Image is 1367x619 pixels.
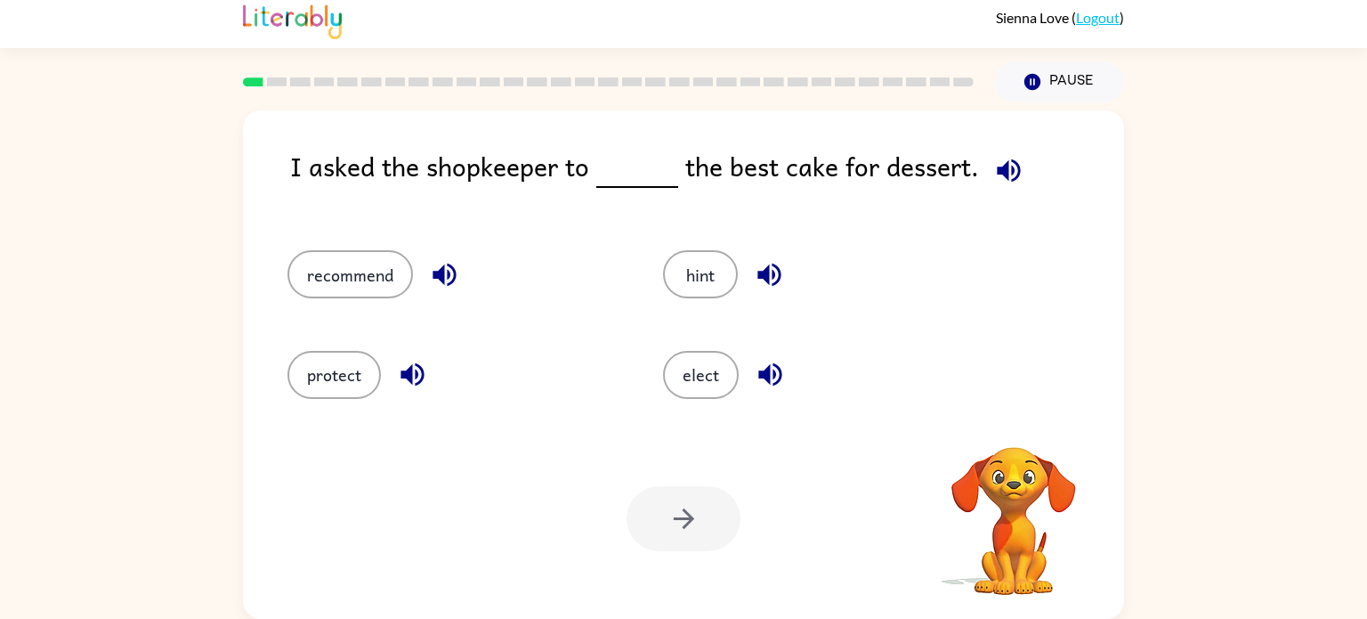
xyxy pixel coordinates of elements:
[663,250,738,298] button: hint
[663,351,739,399] button: elect
[287,351,381,399] button: protect
[290,146,1124,215] div: I asked the shopkeeper to the best cake for dessert.
[995,61,1124,102] button: Pause
[996,9,1072,26] span: Sienna Love
[1076,9,1120,26] a: Logout
[287,250,413,298] button: recommend
[925,419,1103,598] video: Your browser must support playing .mp4 files to use Literably. Please try using another browser.
[996,9,1124,26] div: ( )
